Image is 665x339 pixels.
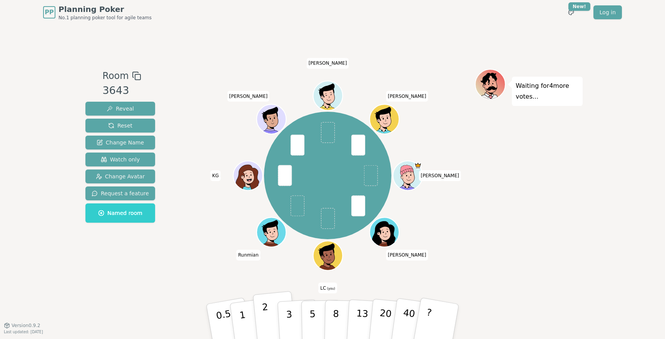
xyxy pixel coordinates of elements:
span: Room [102,69,129,83]
span: Reveal [107,105,134,112]
button: Named room [85,203,155,223]
span: Planning Poker [58,4,152,15]
button: Reset [85,119,155,133]
span: Change Avatar [96,173,145,180]
button: Reveal [85,102,155,116]
p: Waiting for 4 more votes... [516,81,579,102]
span: Click to change your name [307,58,349,69]
span: Click to change your name [227,91,269,101]
span: Click to change your name [386,250,428,260]
span: Request a feature [92,190,149,197]
span: PP [45,8,53,17]
button: Change Name [85,136,155,149]
span: Click to change your name [419,170,461,181]
span: Version 0.9.2 [12,322,40,329]
span: Named room [98,209,142,217]
span: Click to change your name [386,91,428,101]
button: Click to change your avatar [314,242,342,269]
span: No.1 planning poker tool for agile teams [58,15,152,21]
a: PPPlanning PokerNo.1 planning poker tool for agile teams [43,4,152,21]
span: Click to change your name [236,250,261,260]
span: Change Name [97,139,144,146]
button: Request a feature [85,186,155,200]
button: Version0.9.2 [4,322,40,329]
span: Click to change your name [318,282,337,293]
span: Click to change your name [210,170,221,181]
a: Log in [593,5,622,19]
span: Watch only [101,156,140,163]
span: Reset [108,122,132,129]
span: Alice is the host [414,162,421,169]
span: (you) [326,287,335,290]
button: Watch only [85,153,155,166]
button: New! [564,5,578,19]
div: New! [568,2,590,11]
button: Change Avatar [85,169,155,183]
div: 3643 [102,83,141,99]
span: Last updated: [DATE] [4,330,43,334]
